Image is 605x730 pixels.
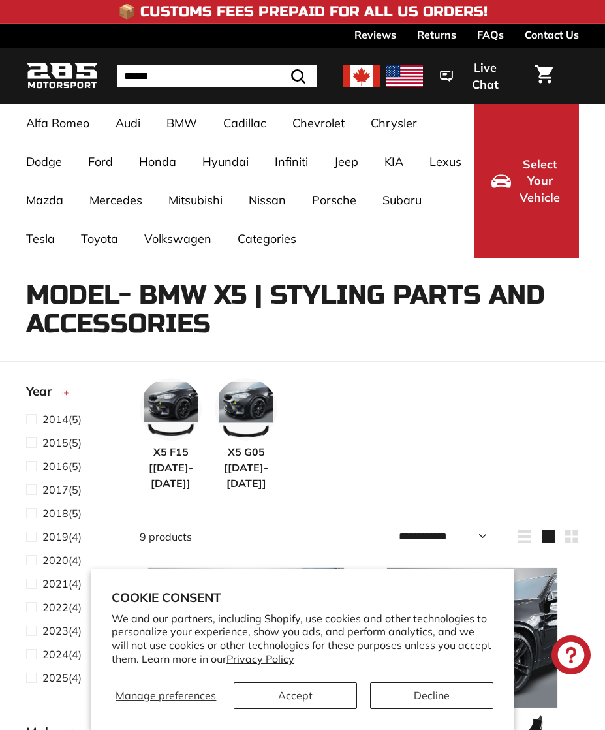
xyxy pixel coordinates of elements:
a: Infiniti [262,142,321,181]
a: Contact Us [525,24,579,46]
a: Porsche [299,181,369,219]
button: Manage preferences [112,682,221,709]
img: Logo_285_Motorsport_areodynamics_components [26,61,98,91]
a: Privacy Policy [226,652,294,665]
a: Ford [75,142,126,181]
span: (5) [42,411,82,427]
a: Chevrolet [279,104,358,142]
span: 2015 [42,436,69,449]
span: 2022 [42,601,69,614]
a: Alfa Romeo [13,104,102,142]
span: X5 F15 [[DATE]-[DATE]] [140,444,202,491]
a: Chrysler [358,104,430,142]
span: (4) [42,529,82,545]
span: 2025 [42,671,69,684]
a: Audi [102,104,153,142]
a: Cadillac [210,104,279,142]
a: Subaru [369,181,435,219]
a: KIA [371,142,416,181]
a: Nissan [236,181,299,219]
a: BMW [153,104,210,142]
button: Live Chat [423,52,527,101]
span: (4) [42,599,82,615]
span: Year [26,382,61,401]
span: Select Your Vehicle [518,156,562,206]
span: Manage preferences [116,689,216,702]
a: Honda [126,142,189,181]
span: (4) [42,646,82,662]
a: Dodge [13,142,75,181]
button: Select Your Vehicle [474,104,579,258]
span: (5) [42,458,82,474]
span: 2018 [42,507,69,520]
a: Jeep [321,142,371,181]
span: 2021 [42,577,69,590]
a: Mazda [13,181,76,219]
a: Categories [225,219,309,258]
a: Toyota [68,219,131,258]
inbox-online-store-chat: Shopify online store chat [548,635,595,678]
a: Volkswagen [131,219,225,258]
span: 2017 [42,483,69,496]
a: Tesla [13,219,68,258]
a: Hyundai [189,142,262,181]
a: Mercedes [76,181,155,219]
button: Year [26,378,119,411]
a: X5 G05 [[DATE]-[DATE]] [215,378,277,491]
input: Search [117,65,317,87]
span: (4) [42,552,82,568]
span: (5) [42,482,82,498]
a: Returns [417,24,456,46]
span: (5) [42,505,82,521]
span: 2019 [42,530,69,543]
span: (4) [42,576,82,592]
a: Mitsubishi [155,181,236,219]
span: 2024 [42,648,69,661]
span: 2020 [42,554,69,567]
span: Live Chat [459,59,510,93]
span: 2016 [42,460,69,473]
div: 9 products [140,529,360,545]
a: X5 F15 [[DATE]-[DATE]] [140,378,202,491]
span: (4) [42,670,82,686]
button: Decline [370,682,493,709]
h1: Model- BMW X5 | Styling Parts and Accessories [26,281,579,338]
span: X5 G05 [[DATE]-[DATE]] [215,444,277,491]
a: FAQs [477,24,504,46]
a: Cart [527,54,561,99]
a: Lexus [416,142,474,181]
span: 2014 [42,413,69,426]
button: Accept [234,682,357,709]
p: We and our partners, including Shopify, use cookies and other technologies to personalize your ex... [112,612,493,666]
h4: 📦 Customs Fees Prepaid for All US Orders! [118,4,488,20]
a: Reviews [354,24,396,46]
span: 2023 [42,624,69,637]
span: (4) [42,623,82,639]
span: (5) [42,435,82,451]
h2: Cookie consent [112,590,493,605]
